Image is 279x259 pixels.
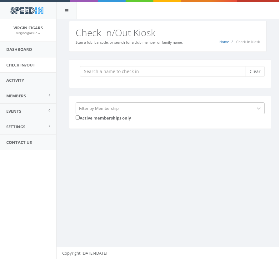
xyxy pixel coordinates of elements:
[16,30,40,36] a: virgincigarsllc
[6,139,32,145] span: Contact Us
[80,66,250,77] input: Search a name to check in
[76,115,80,120] input: Active memberships only
[16,31,40,35] small: virgincigarsllc
[6,124,25,129] span: Settings
[76,27,260,38] h2: Check In/Out Kiosk
[79,105,119,111] div: Filter by Membership
[76,40,183,45] small: Scan a fob, barcode, or search for a club member or family name.
[13,25,43,31] span: Virgin Cigars
[6,93,26,99] span: Members
[246,66,265,77] button: Clear
[236,39,260,44] span: Check-In Kiosk
[76,114,131,121] label: Active memberships only
[7,5,46,16] img: speedin_logo.png
[6,108,21,114] span: Events
[219,39,229,44] a: Home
